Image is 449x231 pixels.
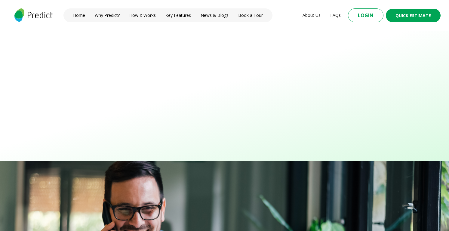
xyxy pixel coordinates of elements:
[165,12,191,18] a: Key Features
[201,12,229,18] a: News & Blogs
[95,12,120,18] a: Why Predict?
[303,12,321,18] a: About Us
[73,12,85,18] a: Home
[13,8,54,22] img: logo
[129,12,156,18] a: How It Works
[386,9,441,22] button: Quick Estimate
[238,12,263,18] a: Book a Tour
[330,12,341,18] a: FAQs
[348,8,383,22] button: Login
